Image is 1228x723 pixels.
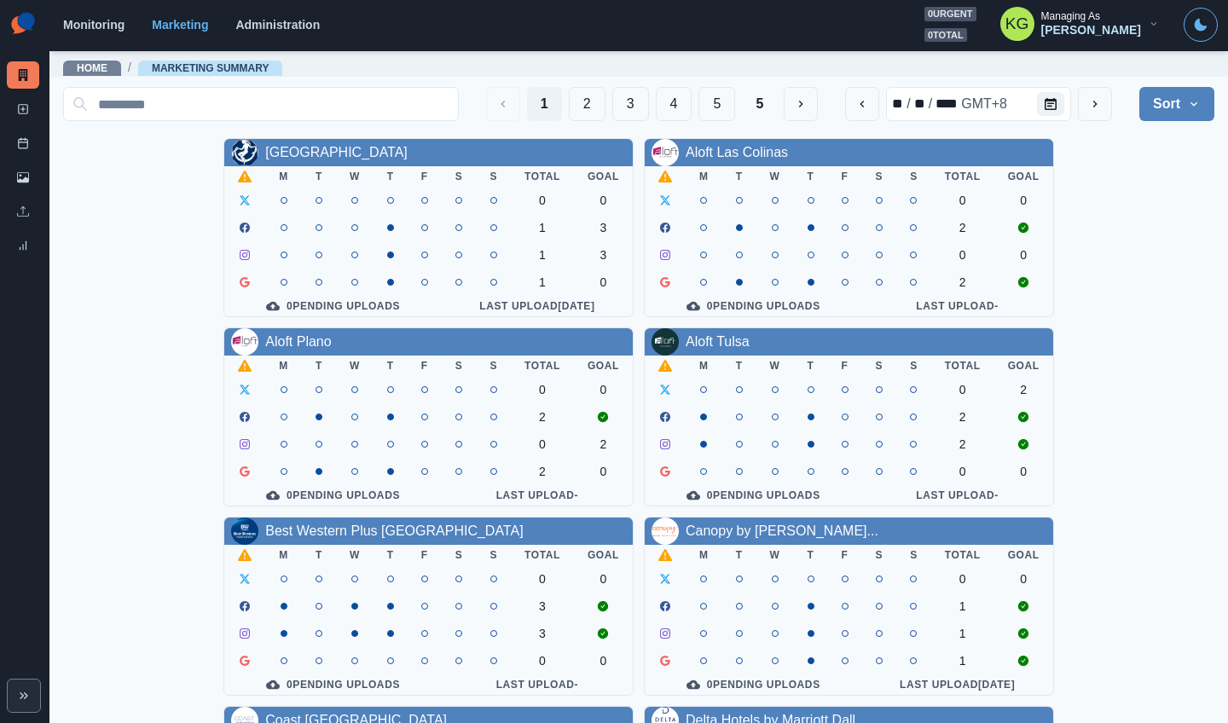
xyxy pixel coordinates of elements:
th: Total [931,545,994,565]
th: T [794,545,828,565]
div: time zone [959,94,1009,114]
div: 0 [588,654,619,668]
div: 2 [945,410,981,424]
div: 2 [524,410,560,424]
th: S [476,166,511,187]
th: T [374,356,408,376]
div: 3 [588,248,619,262]
img: 115558274762 [231,328,258,356]
div: 3 [524,627,560,640]
div: 3 [524,599,560,613]
a: [GEOGRAPHIC_DATA] [265,145,408,159]
div: Date [890,94,1009,114]
a: Aloft Las Colinas [686,145,788,159]
th: F [828,356,862,376]
th: Total [511,356,574,376]
div: 0 [524,572,560,586]
div: 0 Pending Uploads [658,299,849,313]
a: New Post [7,95,39,123]
th: S [442,356,477,376]
button: Calendar [1037,92,1064,116]
a: Monitoring [63,18,125,32]
th: Total [511,166,574,187]
button: Page 3 [612,87,649,121]
img: 123161447734516 [652,139,679,166]
th: Total [931,356,994,376]
div: Last Upload [DATE] [876,678,1040,691]
div: 0 [945,383,981,396]
div: day [912,94,927,114]
th: T [722,545,756,565]
button: Sort [1139,87,1214,121]
th: M [686,356,722,376]
button: Managing As[PERSON_NAME] [987,7,1173,41]
th: T [794,356,828,376]
div: Last Upload - [876,299,1040,313]
div: 1 [945,654,981,668]
th: S [896,166,931,187]
th: T [302,166,336,187]
th: S [476,356,511,376]
th: F [408,356,442,376]
th: M [265,166,302,187]
div: 0 [945,194,981,207]
a: Post Schedule [7,130,39,157]
a: Media Library [7,164,39,191]
div: 2 [945,221,981,234]
div: 0 [524,437,560,451]
div: 1 [945,627,981,640]
div: Katrina Gallardo [1005,3,1029,44]
th: M [686,545,722,565]
th: F [408,545,442,565]
th: M [265,356,302,376]
div: 1 [524,221,560,234]
button: Expand [7,679,41,713]
th: Goal [574,356,633,376]
nav: breadcrumb [63,59,282,77]
div: / [927,94,934,114]
th: T [794,166,828,187]
a: Marketing Summary [7,61,39,89]
th: Goal [574,166,633,187]
div: 1 [524,275,560,289]
div: 0 [1008,572,1040,586]
th: W [756,166,794,187]
div: Last Upload - [455,489,619,502]
div: 0 [588,465,619,478]
th: T [722,356,756,376]
th: Goal [994,166,1053,187]
div: 1 [524,248,560,262]
div: 3 [588,221,619,234]
button: Page 4 [656,87,692,121]
img: 109844765501564 [652,328,679,356]
a: Uploads [7,198,39,225]
th: F [408,166,442,187]
th: W [336,545,374,565]
div: 2 [945,437,981,451]
a: Canopy by [PERSON_NAME]... [686,523,878,538]
img: 448283599303931 [652,518,679,545]
button: Last Page [742,87,777,121]
div: 0 [588,275,619,289]
a: Aloft Plano [265,334,331,349]
div: Last Upload [DATE] [455,299,619,313]
button: Toggle Mode [1184,8,1218,42]
div: 0 [588,572,619,586]
th: S [862,166,897,187]
th: S [862,356,897,376]
th: W [756,356,794,376]
div: 0 [588,194,619,207]
div: 0 Pending Uploads [238,299,428,313]
th: Goal [994,545,1053,565]
button: Page 2 [569,87,605,121]
img: 284157519576 [231,139,258,166]
div: 0 [1008,194,1040,207]
th: T [374,166,408,187]
button: next [1078,87,1112,121]
th: T [722,166,756,187]
th: S [442,166,477,187]
th: W [756,545,794,565]
div: 0 [945,465,981,478]
div: 0 [524,194,560,207]
div: 0 Pending Uploads [238,489,428,502]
